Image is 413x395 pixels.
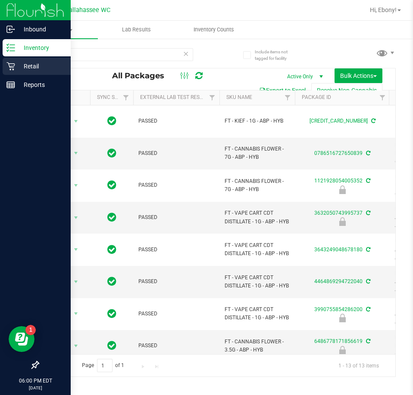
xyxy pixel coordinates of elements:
[138,181,214,189] span: PASSED
[370,6,397,13] span: Hi, Ebony!
[75,359,131,372] span: Page of 1
[138,342,214,350] span: PASSED
[335,68,382,83] button: Bulk Actions
[225,241,290,258] span: FT - VAPE CART CDT DISTILLATE - 1G - ABP - HYB
[281,90,295,105] a: Filter
[110,26,163,34] span: Lab Results
[226,94,252,100] a: SKU Name
[225,145,290,161] span: FT - CANNABIS FLOWER - 7G - ABP - HYB
[138,246,214,254] span: PASSED
[6,80,15,89] inline-svg: Reports
[71,244,81,256] span: select
[314,150,363,156] a: 0786516727650839
[15,80,67,90] p: Reports
[4,377,67,385] p: 06:00 PM EDT
[225,209,290,225] span: FT - VAPE CART CDT DISTILLATE - 1G - ABP - HYB
[302,94,331,100] a: Package ID
[66,6,110,14] span: Tallahassee WC
[314,278,363,284] a: 4464869294722040
[365,247,370,253] span: Sync from Compliance System
[98,21,175,39] a: Lab Results
[225,338,290,354] span: FT - CANNABIS FLOWER - 3.5G - ABP - HYB
[365,178,370,184] span: Sync from Compliance System
[225,177,290,194] span: FT - CANNABIS FLOWER - 7G - ABP - HYB
[138,310,214,318] span: PASSED
[71,276,81,288] span: select
[107,339,116,352] span: In Sync
[107,179,116,191] span: In Sync
[365,210,370,216] span: Sync from Compliance System
[15,24,67,34] p: Inbound
[107,244,116,256] span: In Sync
[119,90,133,105] a: Filter
[140,94,208,100] a: External Lab Test Result
[112,71,173,80] span: All Packages
[71,147,81,159] span: select
[294,314,391,322] div: Newly Received
[365,278,370,284] span: Sync from Compliance System
[225,274,290,290] span: FT - VAPE CART CDT DISTILLATE - 1G - ABP - HYB
[365,338,370,344] span: Sync from Compliance System
[314,247,363,253] a: 3643249048678180
[71,212,81,224] span: select
[310,118,368,124] a: [CREDIT_CARD_NUMBER]
[6,43,15,52] inline-svg: Inventory
[314,338,363,344] a: 6486778171856619
[107,275,116,287] span: In Sync
[294,217,391,226] div: Quarantine
[370,118,375,124] span: Sync from Compliance System
[340,72,377,79] span: Bulk Actions
[138,149,214,157] span: PASSED
[97,359,113,372] input: 1
[365,306,370,312] span: Sync from Compliance System
[294,346,391,355] div: Newly Received
[38,48,193,61] input: Search Package ID, Item Name, SKU, Lot or Part Number...
[314,178,363,184] a: 1121928054005352
[332,359,386,372] span: 1 - 13 of 13 items
[25,325,36,335] iframe: Resource center unread badge
[314,210,363,216] a: 3632050743995737
[138,278,214,286] span: PASSED
[71,308,81,320] span: select
[225,117,290,125] span: FT - KIEF - 1G - ABP - HYB
[15,43,67,53] p: Inventory
[4,385,67,391] p: [DATE]
[205,90,219,105] a: Filter
[138,213,214,222] span: PASSED
[97,94,130,100] a: Sync Status
[15,61,67,71] p: Retail
[71,179,81,191] span: select
[107,211,116,223] span: In Sync
[182,26,246,34] span: Inventory Counts
[9,326,34,352] iframe: Resource center
[107,308,116,320] span: In Sync
[107,115,116,127] span: In Sync
[138,117,214,125] span: PASSED
[107,147,116,159] span: In Sync
[375,90,390,105] a: Filter
[365,150,370,156] span: Sync from Compliance System
[225,306,290,322] span: FT - VAPE CART CDT DISTILLATE - 1G - ABP - HYB
[255,49,298,62] span: Include items not tagged for facility
[314,306,363,312] a: 3990755854286200
[71,115,81,127] span: select
[71,340,81,352] span: select
[183,48,189,59] span: Clear
[6,62,15,71] inline-svg: Retail
[175,21,252,39] a: Inventory Counts
[6,25,15,34] inline-svg: Inbound
[294,185,391,194] div: Newly Received
[253,83,311,98] button: Export to Excel
[311,83,382,98] button: Receive Non-Cannabis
